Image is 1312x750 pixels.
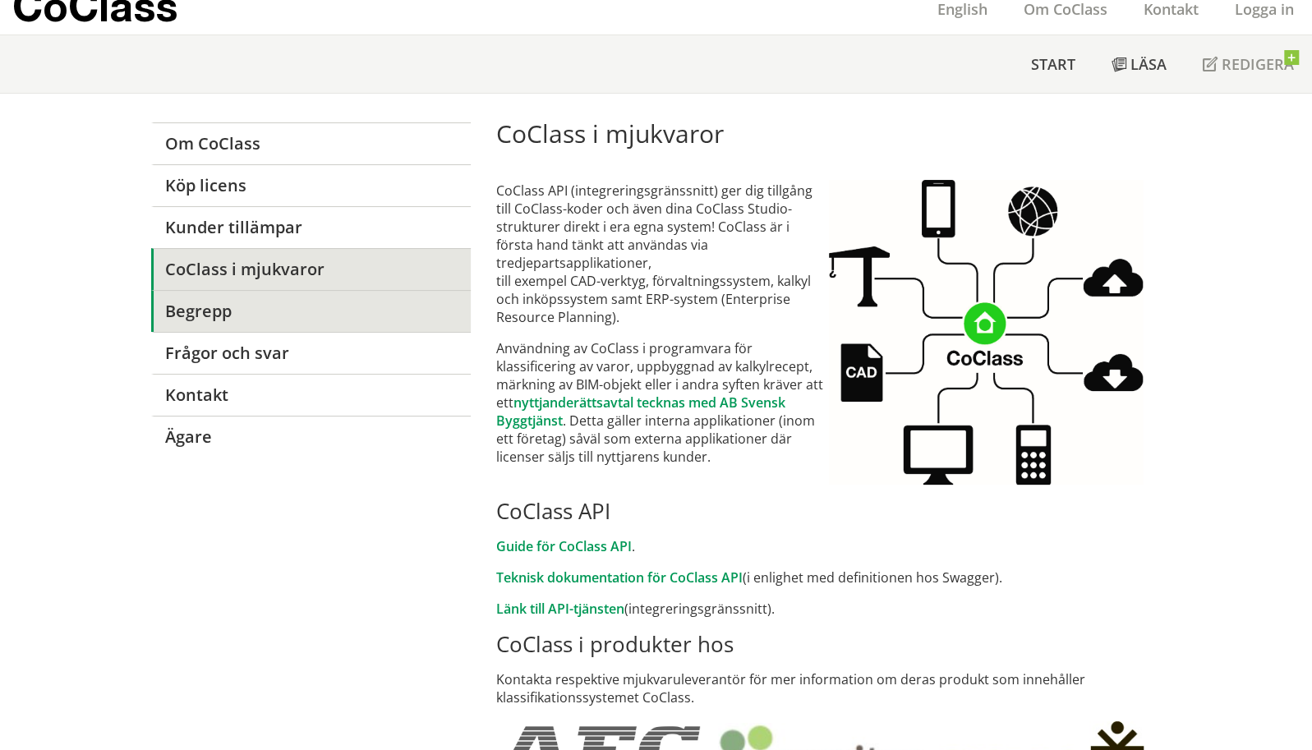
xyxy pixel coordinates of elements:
p: CoClass API (integreringsgränssnitt) ger dig tillgång till CoClass-koder och även dina CoClass St... [496,182,829,326]
p: . [496,537,1161,555]
a: Ägare [151,416,471,458]
a: Frågor och svar [151,332,471,374]
a: Kontakt [151,374,471,416]
p: (i enlighet med definitionen hos Swagger). [496,568,1161,587]
p: Användning av CoClass i programvara för klassificering av varor, uppbyggnad av kalkylrecept, märk... [496,339,829,466]
a: Begrepp [151,290,471,332]
span: Läsa [1130,54,1167,74]
a: Länk till API-tjänsten [496,600,624,618]
p: Kontakta respektive mjukvaruleverantör för mer information om deras produkt som innehåller klassi... [496,670,1161,706]
a: Start [1013,35,1093,93]
a: nyttjanderättsavtal tecknas med AB Svensk Byggtjänst [496,393,785,430]
a: Läsa [1093,35,1185,93]
a: Kunder tillämpar [151,206,471,248]
h2: CoClass API [496,498,1161,524]
a: Guide för CoClass API [496,537,632,555]
span: Start [1031,54,1075,74]
h2: CoClass i produkter hos [496,631,1161,657]
p: (integreringsgränssnitt). [496,600,1161,618]
h1: CoClass i mjukvaror [496,119,1161,149]
img: CoClassAPI.jpg [829,180,1143,485]
a: Teknisk dokumentation för CoClass API [496,568,743,587]
a: Om CoClass [151,122,471,164]
a: CoClass i mjukvaror [151,248,471,290]
a: Köp licens [151,164,471,206]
